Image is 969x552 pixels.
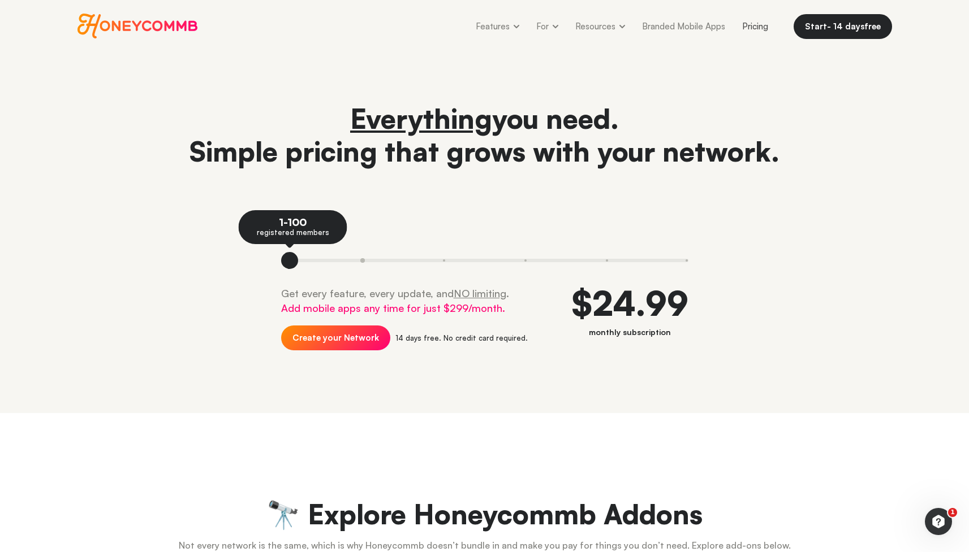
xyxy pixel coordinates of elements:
a: For [528,14,567,39]
span: Honeycommb [77,14,198,38]
p: Get every feature, every update, and . [281,286,528,315]
a: Pricing [734,14,777,39]
a: Features [467,14,528,39]
span: Add mobile apps any time for just $299/month. [281,302,505,314]
iframe: Intercom live chat [925,508,952,535]
h1: Simple pricing that grows with your network. [77,102,892,168]
div: Honeycommb navigation [467,14,777,39]
span: free [864,21,881,32]
div: 14 days free. No credit card required. [395,334,528,342]
a: Go to Honeycommb homepage [77,14,198,38]
span: Start [805,21,827,32]
span: 1 [948,508,957,517]
p: Not every network is the same, which is why Honeycommb doesn’t bundle in and make you pay for thi... [77,538,892,552]
div: $24.99 [572,286,688,320]
a: Start- 14 daysfree [794,14,892,39]
a: Resources [567,14,634,39]
u: Everything [350,102,492,136]
a: Branded Mobile Apps [634,14,734,39]
u: NO limiting [454,287,506,299]
span: - 14 days [827,21,864,32]
a: Create your Network [281,325,390,350]
span: you need. [350,102,619,136]
span: Create your Network [292,333,379,343]
div: monthly subscription [572,286,688,345]
h2: 🔭 Explore Honeycommb Addons [77,498,892,531]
